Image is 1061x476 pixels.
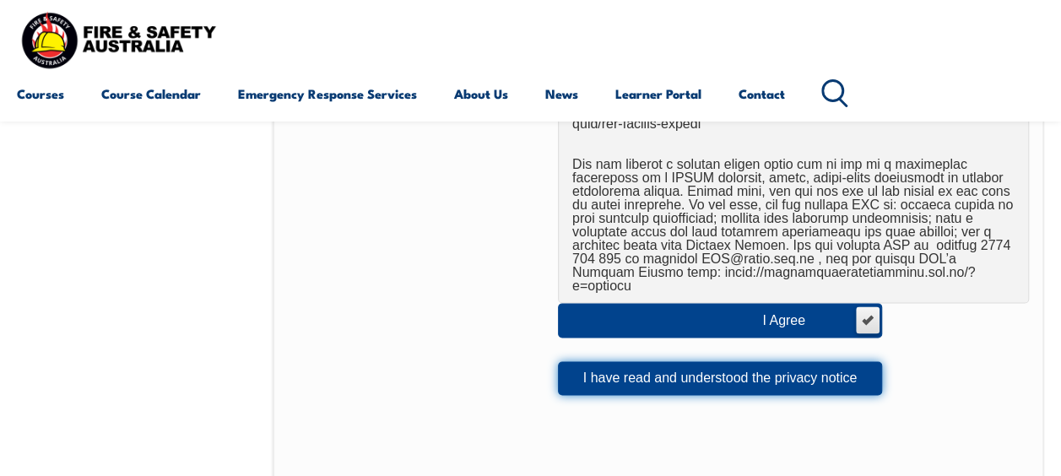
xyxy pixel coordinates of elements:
a: Learner Portal [615,73,701,114]
a: Emergency Response Services [238,73,417,114]
a: Courses [17,73,64,114]
a: About Us [454,73,508,114]
div: I Agree [762,314,839,327]
a: Course Calendar [101,73,201,114]
a: Contact [739,73,785,114]
a: News [545,73,578,114]
button: I have read and understood the privacy notice [558,361,882,395]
